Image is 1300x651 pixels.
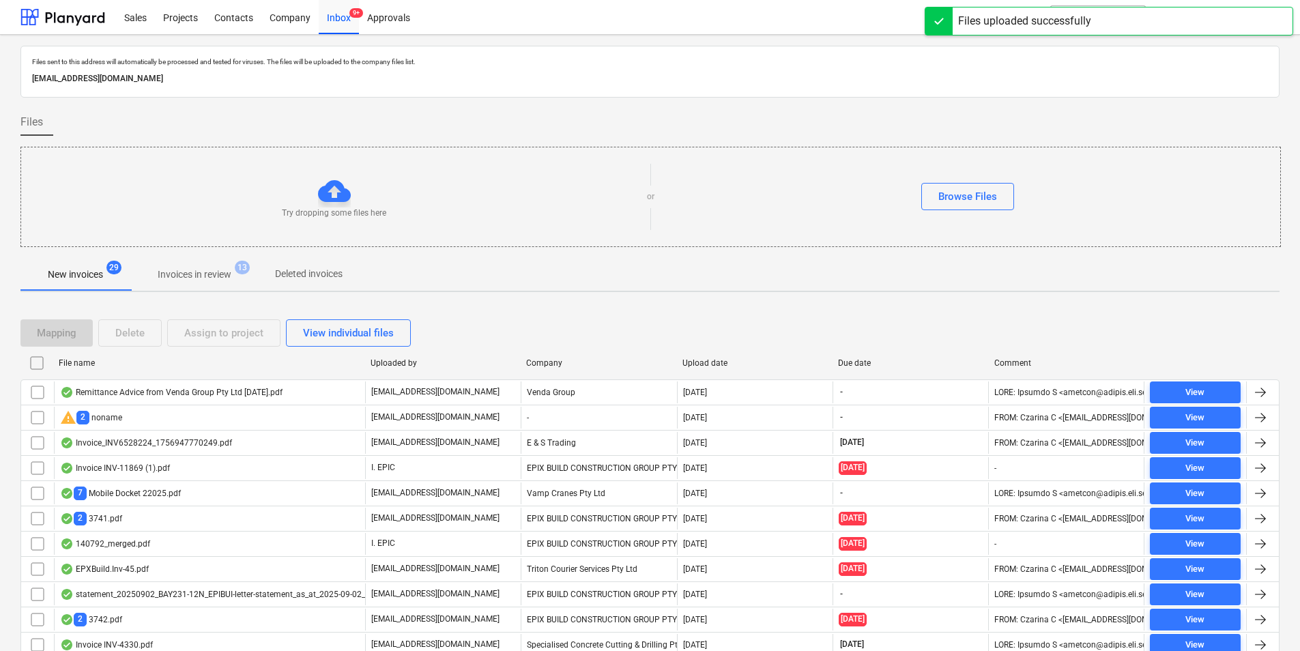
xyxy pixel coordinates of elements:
button: View [1150,381,1241,403]
div: File name [59,358,360,368]
div: Vamp Cranes Pty Ltd [521,482,676,504]
div: Due date [838,358,983,368]
span: [DATE] [839,461,867,474]
button: View [1150,482,1241,504]
span: warning [60,409,76,426]
div: [DATE] [683,615,707,624]
span: 7 [74,487,87,500]
div: View individual files [303,324,394,342]
p: I. EPIC [371,462,395,474]
span: 9+ [349,8,363,18]
div: [DATE] [683,463,707,473]
button: View [1150,432,1241,454]
span: 2 [76,411,89,424]
div: [DATE] [683,539,707,549]
div: - [994,463,996,473]
div: Invoice_INV6528224_1756947770249.pdf [60,437,232,448]
p: I. EPIC [371,538,395,549]
div: View [1185,511,1204,527]
button: Browse Files [921,183,1014,210]
span: [DATE] [839,537,867,550]
div: View [1185,486,1204,502]
div: Upload date [682,358,827,368]
div: OCR finished [60,463,74,474]
p: Try dropping some files here [282,207,386,219]
div: Invoice INV-4330.pdf [60,639,153,650]
span: - [839,411,844,423]
div: [DATE] [683,590,707,599]
div: [DATE] [683,514,707,523]
div: - [994,539,996,549]
div: Browse Files [938,188,997,205]
div: [DATE] [683,489,707,498]
div: [DATE] [683,640,707,650]
span: 13 [235,261,250,274]
button: View [1150,533,1241,555]
div: View [1185,461,1204,476]
p: New invoices [48,267,103,282]
div: View [1185,612,1204,628]
div: EPIX BUILD CONSTRUCTION GROUP PTY LTD [521,508,676,530]
p: [EMAIL_ADDRESS][DOMAIN_NAME] [371,512,500,524]
span: [DATE] [839,639,865,650]
div: EPIX BUILD CONSTRUCTION GROUP PTY LTD [521,533,676,555]
div: 3742.pdf [60,613,122,626]
div: [DATE] [683,388,707,397]
span: 29 [106,261,121,274]
div: - [521,407,676,429]
div: OCR finished [60,513,74,524]
div: OCR finished [60,538,74,549]
div: View [1185,410,1204,426]
span: [DATE] [839,512,867,525]
p: [EMAIL_ADDRESS][DOMAIN_NAME] [371,639,500,650]
p: or [647,191,654,203]
div: EPIX BUILD CONSTRUCTION GROUP PTY LTD [521,457,676,479]
div: OCR finished [60,564,74,575]
div: E & S Trading [521,432,676,454]
div: Comment [994,358,1139,368]
div: Uploaded by [371,358,515,368]
button: View [1150,407,1241,429]
div: [DATE] [683,413,707,422]
span: 2 [74,613,87,626]
button: View [1150,508,1241,530]
span: Files [20,114,43,130]
iframe: Chat Widget [1232,585,1300,651]
div: EPIX BUILD CONSTRUCTION GROUP PTY LTD [521,583,676,605]
div: Invoice INV-11869 (1).pdf [60,463,170,474]
span: - [839,487,844,499]
div: OCR finished [60,639,74,650]
div: OCR finished [60,589,74,600]
div: View [1185,536,1204,552]
div: Remittance Advice from Venda Group Pty Ltd [DATE].pdf [60,387,283,398]
span: [DATE] [839,437,865,448]
button: View [1150,558,1241,580]
div: EPIX BUILD CONSTRUCTION GROUP PTY LTD [521,609,676,631]
div: OCR finished [60,437,74,448]
span: [DATE] [839,613,867,626]
p: [EMAIL_ADDRESS][DOMAIN_NAME] [371,411,500,423]
button: View [1150,583,1241,605]
div: Venda Group [521,381,676,403]
div: Files uploaded successfully [958,13,1091,29]
button: View [1150,609,1241,631]
button: View individual files [286,319,411,347]
div: EPXBuild.Inv-45.pdf [60,564,149,575]
button: View [1150,457,1241,479]
p: Files sent to this address will automatically be processed and tested for viruses. The files will... [32,57,1268,66]
p: [EMAIL_ADDRESS][DOMAIN_NAME] [371,563,500,575]
span: - [839,386,844,398]
div: 3741.pdf [60,512,122,525]
div: Company [526,358,671,368]
div: View [1185,587,1204,603]
span: - [839,588,844,600]
div: [DATE] [683,438,707,448]
div: [DATE] [683,564,707,574]
div: OCR finished [60,614,74,625]
p: [EMAIL_ADDRESS][DOMAIN_NAME] [371,588,500,600]
p: [EMAIL_ADDRESS][DOMAIN_NAME] [371,613,500,625]
p: Invoices in review [158,267,231,282]
div: OCR finished [60,488,74,499]
div: 140792_merged.pdf [60,538,150,549]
